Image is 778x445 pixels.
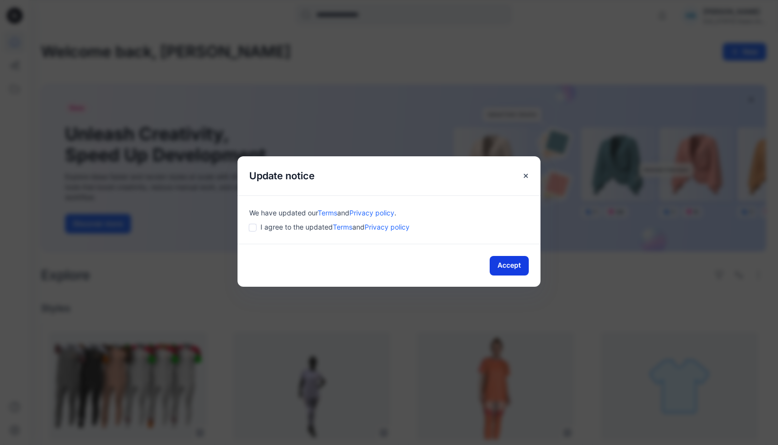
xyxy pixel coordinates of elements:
span: I agree to the updated [260,222,410,232]
h5: Update notice [238,156,326,195]
span: and [337,209,349,217]
a: Terms [333,223,352,231]
button: Close [517,167,535,185]
a: Privacy policy [365,223,410,231]
a: Privacy policy [349,209,394,217]
button: Accept [490,256,529,275]
a: Terms [318,209,337,217]
span: and [352,223,365,231]
div: We have updated our . [249,208,529,218]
